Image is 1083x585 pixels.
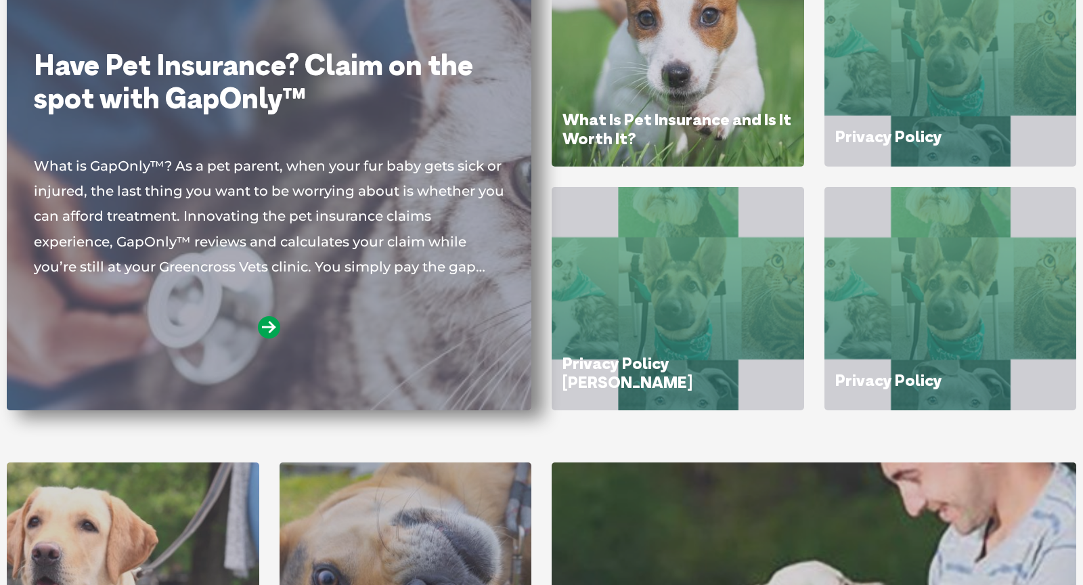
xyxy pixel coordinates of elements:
[1057,62,1070,75] button: Search
[835,370,942,390] a: Privacy Policy
[835,126,942,146] a: Privacy Policy
[34,47,473,115] a: Have Pet Insurance? Claim on the spot with GapOnly™
[562,353,692,392] a: Privacy Policy [PERSON_NAME]
[562,109,791,148] a: What Is Pet Insurance and Is It Worth It?
[34,154,504,276] p: What is GapOnly™? As a pet parent, when your fur baby gets sick or injured, the last thing you wa...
